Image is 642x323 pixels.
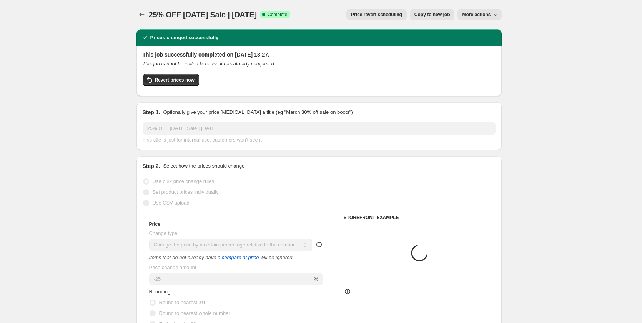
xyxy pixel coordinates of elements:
i: This job cannot be edited because it has already completed. [143,61,276,67]
button: Price change jobs [136,9,147,20]
span: Set product prices individually [153,189,219,195]
span: This title is just for internal use, customers won't see it [143,137,262,143]
span: Copy to new job [414,12,450,18]
div: help [315,241,323,248]
span: Price change amount [149,265,196,270]
h2: Prices changed successfully [150,34,219,42]
button: Price revert scheduling [346,9,407,20]
h2: Step 1. [143,108,160,116]
span: % [314,276,318,282]
span: Round to nearest .01 [159,300,206,305]
span: More actions [462,12,491,18]
button: More actions [457,9,501,20]
span: 25% OFF [DATE] Sale | [DATE] [149,10,257,19]
h2: Step 2. [143,162,160,170]
input: -20 [149,273,313,285]
button: Copy to new job [410,9,455,20]
button: compare at price [222,255,259,260]
i: will be ignored. [260,255,294,260]
p: Optionally give your price [MEDICAL_DATA] a title (eg "March 30% off sale on boots") [163,108,353,116]
span: Round to nearest whole number [159,310,230,316]
span: Rounding [149,289,171,295]
span: Complete [268,12,287,18]
button: Revert prices now [143,74,199,86]
p: Select how the prices should change [163,162,244,170]
span: Revert prices now [155,77,195,83]
h3: Price [149,221,160,227]
input: 30% off holiday sale [143,122,496,135]
h2: This job successfully completed on [DATE] 18:27. [143,51,496,58]
span: Use CSV upload [153,200,190,206]
i: Items that do not already have a [149,255,221,260]
span: Change type [149,230,178,236]
span: Use bulk price change rules [153,178,214,184]
span: Price revert scheduling [351,12,402,18]
h6: STOREFRONT EXAMPLE [344,215,496,221]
